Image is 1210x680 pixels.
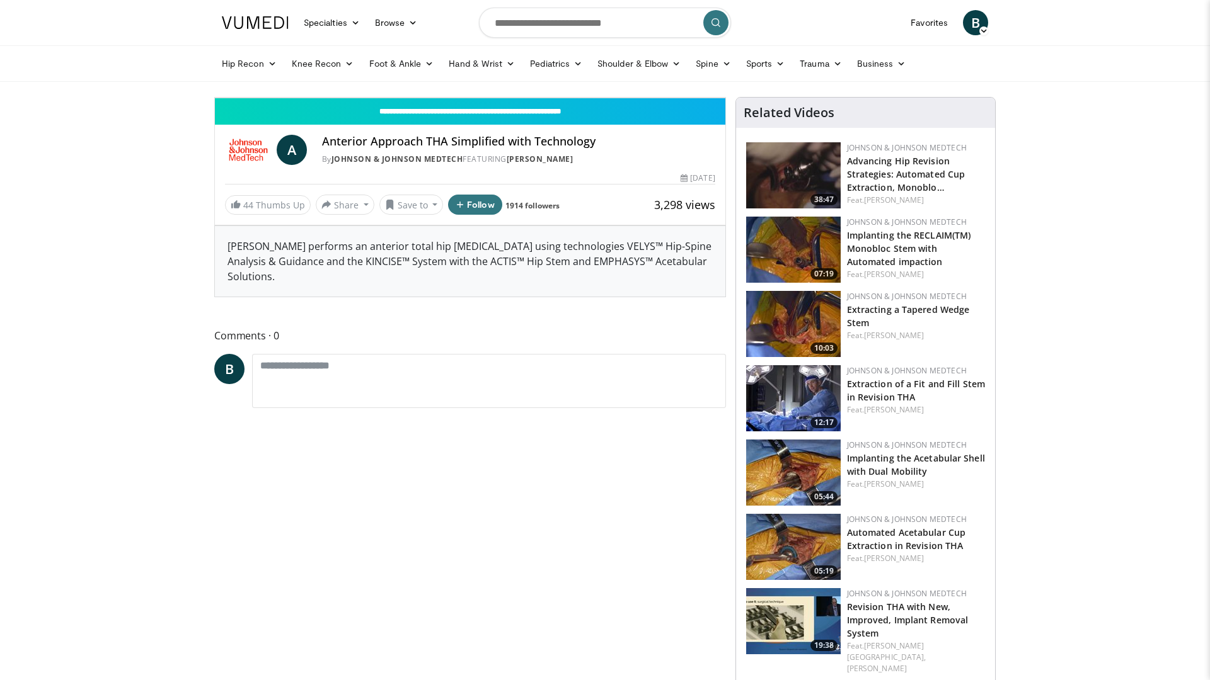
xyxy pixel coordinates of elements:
a: 05:44 [746,439,841,506]
a: [PERSON_NAME] [864,553,924,564]
a: 10:03 [746,291,841,357]
a: B [214,354,245,384]
a: Johnson & Johnson MedTech [847,439,967,450]
img: 9f1a5b5d-2ba5-4c40-8e0c-30b4b8951080.150x105_q85_crop-smart_upscale.jpg [746,142,841,208]
a: Hand & Wrist [441,51,522,76]
span: 10:03 [810,343,838,354]
a: Business [850,51,914,76]
a: 44 Thumbs Up [225,195,311,215]
div: Feat. [847,269,985,280]
a: 07:19 [746,217,841,283]
span: 44 [243,199,253,211]
a: Browse [367,10,425,35]
span: 07:19 [810,268,838,280]
a: Johnson & Johnson MedTech [847,142,967,153]
span: 3,298 views [654,197,715,212]
button: Save to [379,195,444,215]
div: Feat. [847,553,985,564]
a: B [963,10,988,35]
a: Johnson & Johnson MedTech [331,154,463,164]
div: Feat. [847,195,985,206]
a: 38:47 [746,142,841,208]
div: Feat. [847,640,985,674]
a: 1914 followers [505,200,560,211]
a: Johnson & Johnson MedTech [847,588,967,599]
span: 05:19 [810,565,838,577]
h4: Related Videos [744,105,834,120]
a: [PERSON_NAME] [864,330,924,341]
a: [PERSON_NAME] [864,479,924,489]
img: d5b2f4bf-f70e-4130-8279-26f7233142ac.150x105_q85_crop-smart_upscale.jpg [746,514,841,580]
a: Pediatrics [522,51,590,76]
a: Shoulder & Elbow [590,51,688,76]
a: Johnson & Johnson MedTech [847,217,967,227]
a: 05:19 [746,514,841,580]
a: [PERSON_NAME] [507,154,573,164]
a: A [277,135,307,165]
a: Johnson & Johnson MedTech [847,514,967,524]
a: Trauma [792,51,850,76]
span: 12:17 [810,417,838,428]
a: Specialties [296,10,367,35]
a: Favorites [903,10,955,35]
a: Sports [739,51,793,76]
div: Feat. [847,330,985,341]
div: [PERSON_NAME] performs an anterior total hip [MEDICAL_DATA] using technologies VELYS™ Hip-Spine A... [215,226,725,297]
a: Hip Recon [214,51,284,76]
a: [PERSON_NAME] [847,663,907,674]
button: Share [316,195,374,215]
div: [DATE] [681,173,715,184]
span: 38:47 [810,194,838,205]
button: Follow [448,195,502,215]
img: 9c1ab193-c641-4637-bd4d-10334871fca9.150x105_q85_crop-smart_upscale.jpg [746,439,841,506]
a: Extracting a Tapered Wedge Stem [847,303,970,329]
a: Extraction of a Fit and Fill Stem in Revision THA [847,378,985,403]
div: By FEATURING [322,154,715,165]
h4: Anterior Approach THA Simplified with Technology [322,135,715,149]
a: Spine [688,51,738,76]
span: Comments 0 [214,327,726,344]
a: Automated Acetabular Cup Extraction in Revision THA [847,526,965,552]
a: Advancing Hip Revision Strategies: Automated Cup Extraction, Monoblo… [847,155,965,193]
a: Implanting the RECLAIM(TM) Monobloc Stem with Automated impaction [847,229,971,268]
span: 19:38 [810,640,838,651]
img: ffc33e66-92ed-4f11-95c4-0a160745ec3c.150x105_q85_crop-smart_upscale.jpg [746,217,841,283]
img: Johnson & Johnson MedTech [225,135,272,165]
a: Implanting the Acetabular Shell with Dual Mobility [847,452,985,477]
a: [PERSON_NAME] [864,269,924,280]
div: Feat. [847,479,985,490]
a: Johnson & Johnson MedTech [847,291,967,302]
a: 19:38 [746,588,841,654]
img: VuMedi Logo [222,16,289,29]
a: Foot & Ankle [362,51,442,76]
a: Johnson & Johnson MedTech [847,365,967,376]
a: 12:17 [746,365,841,431]
img: 0b84e8e2-d493-4aee-915d-8b4f424ca292.150x105_q85_crop-smart_upscale.jpg [746,291,841,357]
img: 82aed312-2a25-4631-ae62-904ce62d2708.150x105_q85_crop-smart_upscale.jpg [746,365,841,431]
a: [PERSON_NAME] [864,195,924,205]
a: [PERSON_NAME][GEOGRAPHIC_DATA], [847,640,926,662]
a: Revision THA with New, Improved, Implant Removal System [847,601,969,639]
img: 9517a7b7-3955-4e04-bf19-7ba39c1d30c4.150x105_q85_crop-smart_upscale.jpg [746,588,841,654]
input: Search topics, interventions [479,8,731,38]
a: [PERSON_NAME] [864,404,924,415]
span: 05:44 [810,491,838,502]
div: Feat. [847,404,985,416]
a: Knee Recon [284,51,362,76]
